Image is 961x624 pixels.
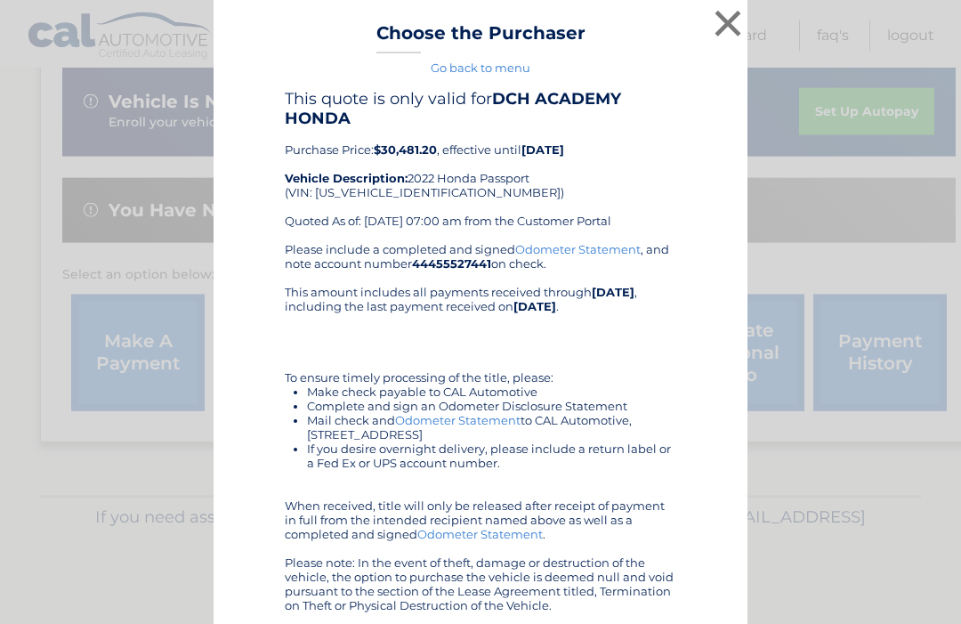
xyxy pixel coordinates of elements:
li: If you desire overnight delivery, please include a return label or a Fed Ex or UPS account number. [307,442,676,470]
a: Odometer Statement [395,413,521,427]
b: [DATE] [592,285,634,299]
a: Odometer Statement [417,527,543,541]
b: [DATE] [521,142,564,157]
h3: Choose the Purchaser [376,22,585,53]
b: DCH ACADEMY HONDA [285,89,621,128]
b: [DATE] [513,299,556,313]
a: Go back to menu [431,61,530,75]
b: 44455527441 [412,256,491,271]
li: Mail check and to CAL Automotive, [STREET_ADDRESS] [307,413,676,442]
strong: Vehicle Description: [285,171,408,185]
b: $30,481.20 [374,142,437,157]
div: Please include a completed and signed , and note account number on check. This amount includes al... [285,242,676,612]
div: Purchase Price: , effective until 2022 Honda Passport (VIN: [US_VEHICLE_IDENTIFICATION_NUMBER]) Q... [285,89,676,242]
a: Odometer Statement [515,242,641,256]
li: Make check payable to CAL Automotive [307,385,676,399]
h4: This quote is only valid for [285,89,676,128]
button: × [710,5,746,41]
li: Complete and sign an Odometer Disclosure Statement [307,399,676,413]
